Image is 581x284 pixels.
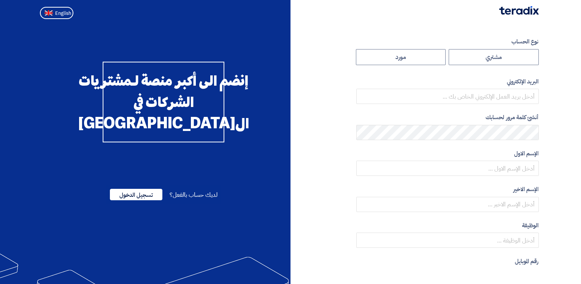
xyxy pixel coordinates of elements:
a: تسجيل الدخول [110,190,162,199]
label: مورد [356,49,446,65]
span: تسجيل الدخول [110,189,162,200]
label: أنشئ كلمة مرور لحسابك [356,113,539,122]
label: البريد الإلكتروني [356,77,539,86]
label: الوظيفة [356,221,539,230]
div: إنضم الى أكبر منصة لـمشتريات الشركات في ال[GEOGRAPHIC_DATA] [103,62,224,142]
label: الإسم الاخير [356,185,539,194]
img: Teradix logo [499,6,539,15]
input: أدخل الإسم الاول ... [356,161,539,176]
img: en-US.png [44,10,53,16]
span: لديك حساب بالفعل؟ [170,190,217,199]
label: نوع الحساب [356,37,539,46]
span: English [55,11,71,16]
input: أدخل الإسم الاخير ... [356,197,539,212]
input: أدخل بريد العمل الإلكتروني الخاص بك ... [356,89,539,104]
input: أدخل الوظيفة ... [356,233,539,248]
label: رقم الموبايل [356,257,539,266]
label: مشتري [449,49,539,65]
button: English [40,7,73,19]
label: الإسم الاول [356,149,539,158]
